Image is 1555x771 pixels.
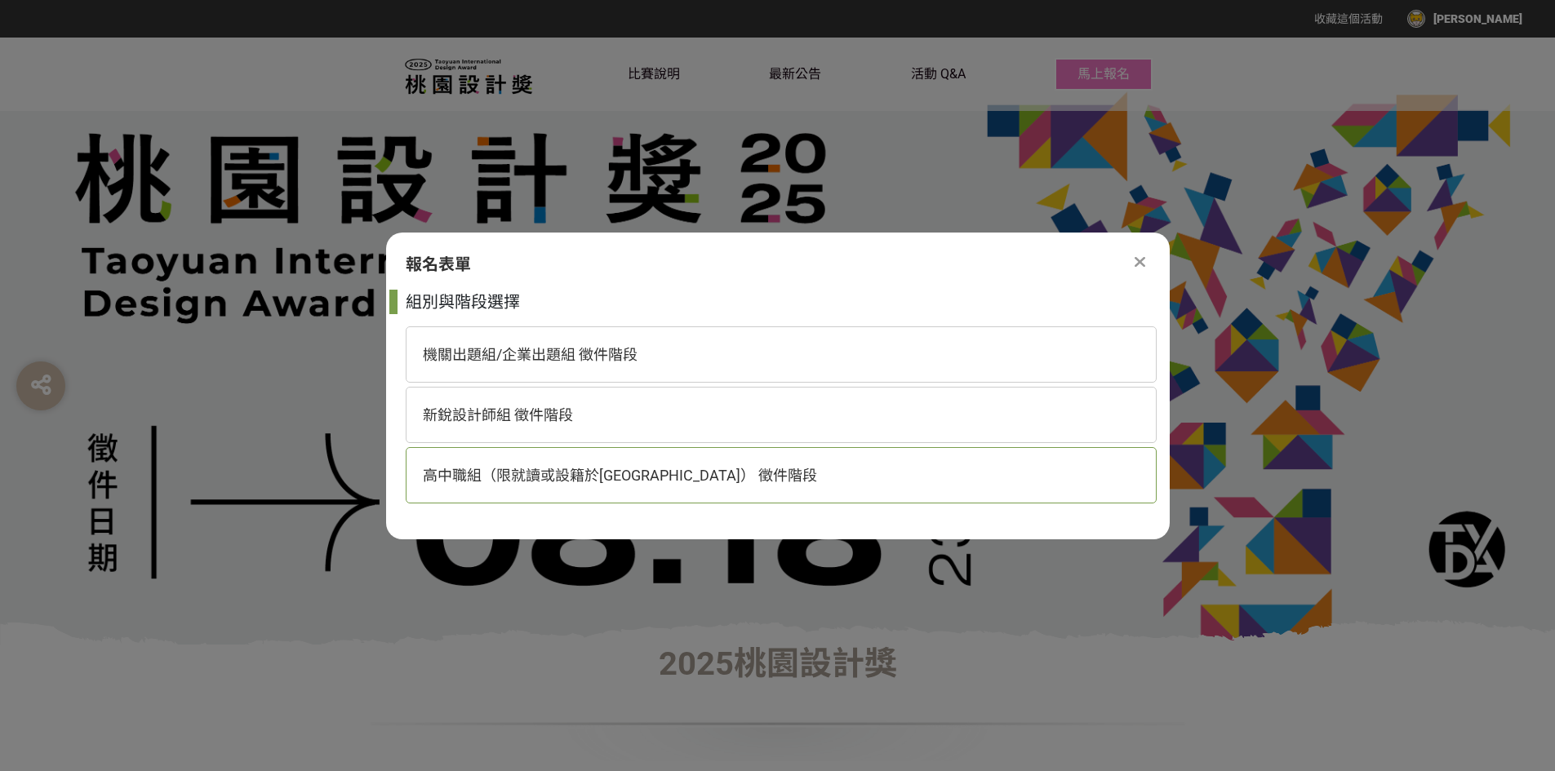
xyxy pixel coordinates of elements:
img: 2025桃園設計獎 [402,55,534,95]
a: 比賽說明 [628,38,680,111]
span: 機關出題組/企業出題組 徵件階段 [423,346,638,363]
a: 最新公告 [769,38,821,111]
span: 報名表單 [406,255,471,274]
button: 馬上報名 [1055,58,1153,91]
div: 組別與階段選擇 [406,290,1157,314]
span: 最新公告 [769,66,821,82]
span: 活動 Q&A [911,66,966,82]
span: 馬上報名 [1077,66,1130,82]
span: 新銳設計師組 徵件階段 [423,406,573,423]
span: 收藏這個活動 [1314,12,1383,25]
a: 活動 Q&A [911,38,966,111]
span: 比賽說明 [628,66,680,82]
span: 高中職組（限就讀或設籍於[GEOGRAPHIC_DATA]） 徵件階段 [423,467,817,484]
h1: 2025桃園設計獎 [370,645,1186,684]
